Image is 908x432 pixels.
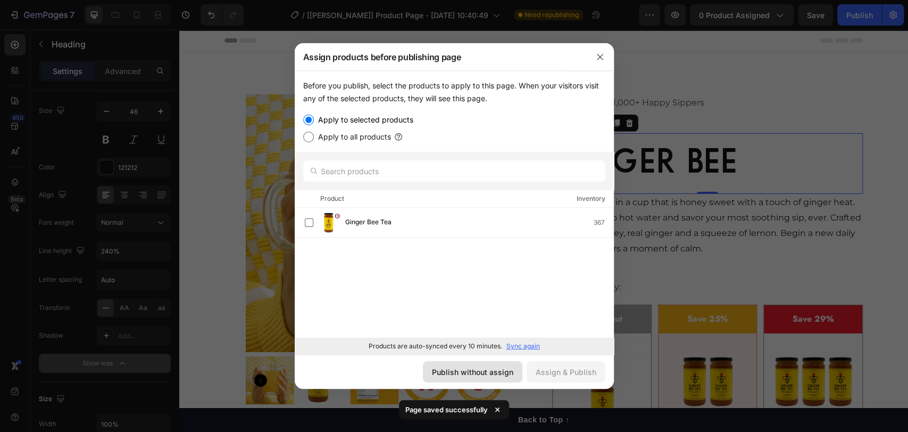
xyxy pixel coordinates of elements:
[75,344,88,357] button: Carousel Back Arrow
[320,212,341,233] img: product-img
[374,250,682,265] p: Select Quantity:
[379,331,467,419] img: gempages_583405641406612312-ce0e0472-d14f-4a4c-9a79-f5ab0dae545f.png
[434,66,525,81] p: 1,000+ Happy Sippers
[295,43,586,71] div: Assign products before publishing page
[373,103,684,164] h2: ginger bee
[594,217,613,228] div: 367
[502,275,555,304] pre: Save 25%
[314,131,391,143] label: Apply to all products
[314,113,413,126] label: Apply to selected products
[536,366,596,378] div: Assign & Publish
[378,313,467,322] p: No discount
[339,385,390,396] div: Back to Top ↑
[506,341,540,351] p: Sync again
[527,361,605,382] button: Assign & Publish
[432,366,513,378] div: Publish without assign
[607,275,661,304] pre: Save 29%
[345,217,391,229] span: Ginger Bee Tea
[369,341,502,351] p: Products are auto-synced every 10 minutes.
[303,344,315,357] button: Carousel Next Arrow
[303,79,605,105] div: Before you publish, select the products to apply to this page. When your visitors visit any of th...
[405,404,488,415] p: Page saved successfully
[485,308,572,396] img: gempages_583405641406612312-156f1957-065c-49e7-9035-418c8fa70c56.png
[374,165,682,226] p: Enjoy comfort in a cup that is honey sweet with a touch of ginger heat. Simply stir into hot wate...
[295,71,614,355] div: />
[303,160,605,182] input: Search products
[577,193,605,204] div: Inventory
[386,88,415,98] div: Heading
[320,193,344,204] div: Product
[423,361,522,382] button: Publish without assign
[590,308,678,396] img: gempages_583405641406612312-f37e15fc-8c4f-45c6-b11c-2603da3e94e9.png
[373,282,472,297] p: Try Us Out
